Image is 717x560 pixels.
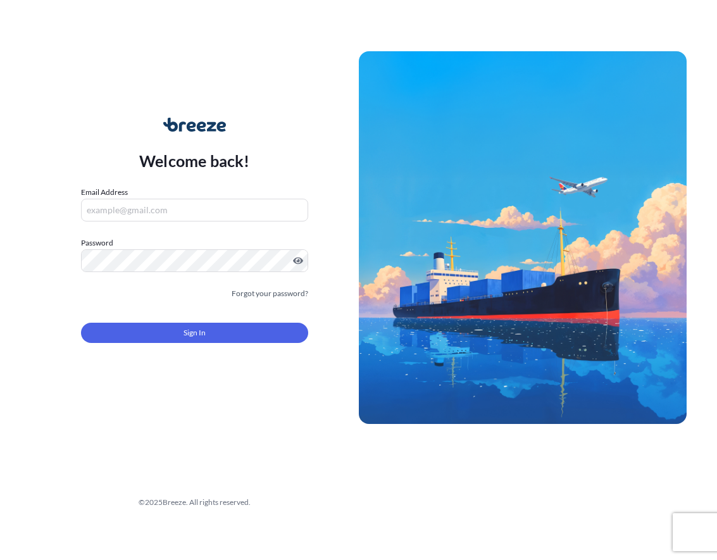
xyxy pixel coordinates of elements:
[359,51,687,424] img: Ship illustration
[81,323,308,343] button: Sign In
[139,151,250,171] p: Welcome back!
[232,287,308,300] a: Forgot your password?
[81,237,308,249] label: Password
[184,327,206,339] span: Sign In
[30,496,359,509] div: © 2025 Breeze. All rights reserved.
[81,186,128,199] label: Email Address
[81,199,308,221] input: example@gmail.com
[293,256,303,266] button: Show password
